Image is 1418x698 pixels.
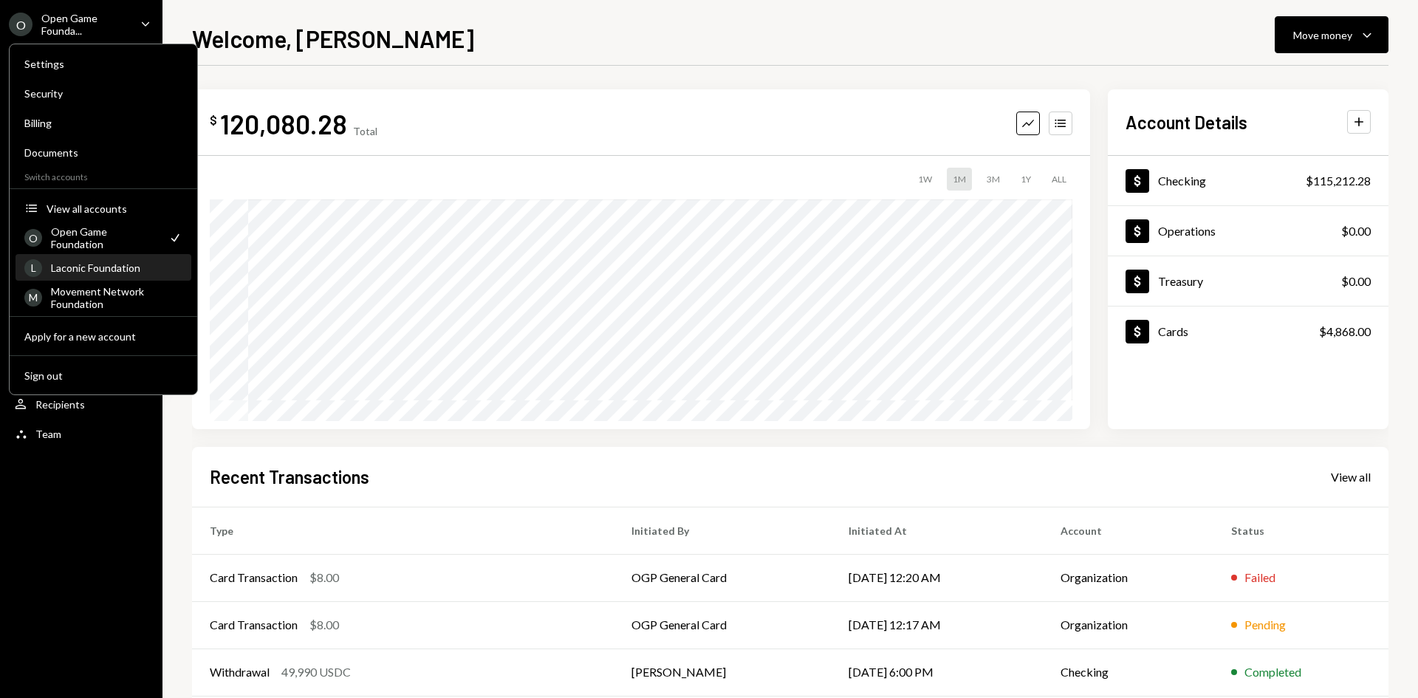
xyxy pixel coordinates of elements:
div: M [24,289,42,307]
td: OGP General Card [614,601,831,649]
a: Operations$0.00 [1108,206,1388,256]
div: View all [1331,470,1371,485]
th: Status [1213,507,1388,554]
div: $0.00 [1341,273,1371,290]
h2: Account Details [1126,110,1247,134]
th: Initiated At [831,507,1043,554]
div: Failed [1244,569,1275,586]
td: Organization [1043,554,1213,601]
td: [DATE] 12:20 AM [831,554,1043,601]
div: 1Y [1015,168,1037,191]
a: Checking$115,212.28 [1108,156,1388,205]
div: O [24,229,42,247]
div: $0.00 [1341,222,1371,240]
h2: Recent Transactions [210,465,369,489]
div: Completed [1244,663,1301,681]
td: [PERSON_NAME] [614,649,831,696]
div: Total [353,125,377,137]
div: O [9,13,32,36]
div: Pending [1244,616,1286,634]
button: Sign out [16,363,191,389]
div: Movement Network Foundation [51,285,182,310]
div: $115,212.28 [1306,172,1371,190]
div: Cards [1158,324,1188,338]
h1: Welcome, [PERSON_NAME] [192,24,474,53]
a: View all [1331,468,1371,485]
a: LLaconic Foundation [16,254,191,281]
div: Checking [1158,174,1206,188]
div: Move money [1293,27,1352,43]
div: Treasury [1158,274,1203,288]
div: 1M [947,168,972,191]
div: ALL [1046,168,1072,191]
td: [DATE] 6:00 PM [831,649,1043,696]
div: Card Transaction [210,616,298,634]
div: Apply for a new account [24,330,182,343]
div: Open Game Foundation [51,225,159,250]
div: $ [210,113,217,128]
div: L [24,259,42,277]
a: Documents [16,139,191,165]
div: Open Game Founda... [41,12,129,37]
div: Settings [24,58,182,70]
div: Sign out [24,369,182,382]
div: 3M [981,168,1006,191]
th: Type [192,507,614,554]
div: $8.00 [309,569,339,586]
a: MMovement Network Foundation [16,284,191,310]
div: Recipients [35,398,85,411]
div: 120,080.28 [220,107,347,140]
a: Team [9,420,154,447]
button: View all accounts [16,196,191,222]
td: [DATE] 12:17 AM [831,601,1043,649]
th: Account [1043,507,1213,554]
button: Move money [1275,16,1388,53]
div: Switch accounts [10,168,197,182]
div: $8.00 [309,616,339,634]
button: Apply for a new account [16,324,191,350]
div: Laconic Foundation [51,261,182,274]
div: 49,990 USDC [281,663,351,681]
div: Team [35,428,61,440]
a: Security [16,80,191,106]
div: Billing [24,117,182,129]
a: Settings [16,50,191,77]
div: Card Transaction [210,569,298,586]
td: Checking [1043,649,1213,696]
td: OGP General Card [614,554,831,601]
div: $4,868.00 [1319,323,1371,341]
a: Billing [16,109,191,136]
div: Security [24,87,182,100]
td: Organization [1043,601,1213,649]
div: Withdrawal [210,663,270,681]
a: Treasury$0.00 [1108,256,1388,306]
div: Operations [1158,224,1216,238]
div: Documents [24,146,182,159]
a: Recipients [9,391,154,417]
div: View all accounts [47,202,182,215]
div: 1W [912,168,938,191]
a: Cards$4,868.00 [1108,307,1388,356]
th: Initiated By [614,507,831,554]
